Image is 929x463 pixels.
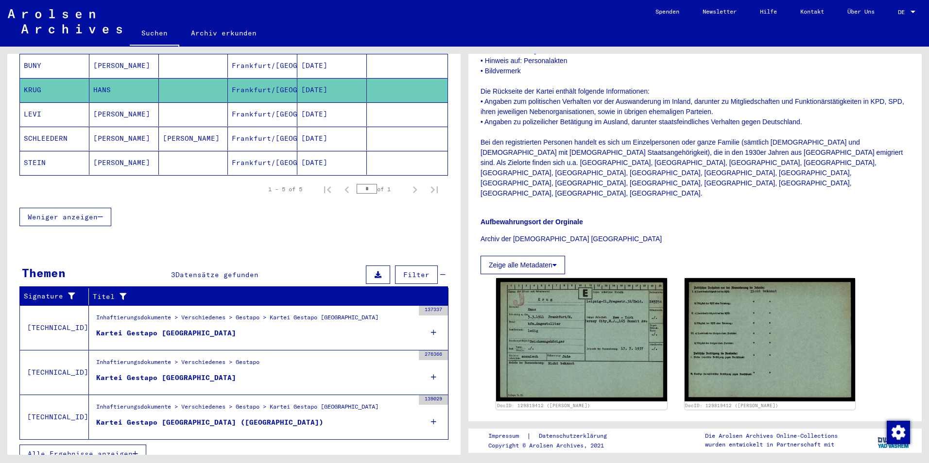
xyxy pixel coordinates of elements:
[318,180,337,199] button: First page
[497,403,590,408] a: DocID: 129819412 ([PERSON_NAME])
[419,395,448,405] div: 139029
[96,417,324,428] div: Kartei Gestapo [GEOGRAPHIC_DATA] ([GEOGRAPHIC_DATA])
[96,402,378,416] div: Inhaftierungsdokumente > Verschiedenes > Gestapo > Kartei Gestapo [GEOGRAPHIC_DATA]
[876,428,912,452] img: yv_logo.png
[228,151,297,175] mat-cell: Frankfurt/[GEOGRAPHIC_DATA]
[171,270,175,279] span: 3
[96,358,259,371] div: Inhaftierungsdokumente > Verschiedenes > Gestapo
[425,180,444,199] button: Last page
[228,54,297,78] mat-cell: Frankfurt/[GEOGRAPHIC_DATA]
[19,208,111,226] button: Weniger anzeigen
[93,292,429,302] div: Titel
[20,54,89,78] mat-cell: BUNY
[419,306,448,315] div: 137337
[96,373,236,383] div: Kartei Gestapo [GEOGRAPHIC_DATA]
[887,421,910,444] img: Zustimmung ändern
[898,9,909,16] span: DE
[96,328,236,338] div: Kartei Gestapo [GEOGRAPHIC_DATA]
[24,289,91,304] div: Signature
[89,127,159,150] mat-cell: [PERSON_NAME]
[20,350,89,395] td: [TECHNICAL_ID]
[20,102,89,126] mat-cell: LEVI
[228,78,297,102] mat-cell: Frankfurt/[GEOGRAPHIC_DATA]
[705,440,838,449] p: wurden entwickelt in Partnerschaft mit
[403,270,430,279] span: Filter
[28,449,133,458] span: Alle Ergebnisse anzeigen
[89,54,159,78] mat-cell: [PERSON_NAME]
[96,313,378,327] div: Inhaftierungsdokumente > Verschiedenes > Gestapo > Kartei Gestapo [GEOGRAPHIC_DATA]
[89,78,159,102] mat-cell: HANS
[405,180,425,199] button: Next page
[481,256,565,274] button: Zeige alle Metadaten
[488,441,619,450] p: Copyright © Arolsen Archives, 2021
[531,431,619,441] a: Datenschutzerklärung
[886,420,910,444] div: Zustimmung ändern
[20,305,89,350] td: [TECHNICAL_ID]
[685,403,778,408] a: DocID: 129819412 ([PERSON_NAME])
[297,54,367,78] mat-cell: [DATE]
[488,431,619,441] div: |
[28,213,98,221] span: Weniger anzeigen
[175,270,258,279] span: Datensätze gefunden
[337,180,357,199] button: Previous page
[19,445,146,463] button: Alle Ergebnisse anzeigen
[395,265,438,284] button: Filter
[481,234,910,244] p: Archiv der [DEMOGRAPHIC_DATA] [GEOGRAPHIC_DATA]
[228,102,297,126] mat-cell: Frankfurt/[GEOGRAPHIC_DATA]
[481,218,583,226] b: Aufbewahrungsort der Orginale
[89,102,159,126] mat-cell: [PERSON_NAME]
[20,78,89,102] mat-cell: KRUG
[20,127,89,150] mat-cell: SCHLEEDERN
[297,127,367,150] mat-cell: [DATE]
[419,350,448,360] div: 276366
[357,184,405,194] div: of 1
[20,395,89,439] td: [TECHNICAL_ID]
[179,21,268,45] a: Archiv erkunden
[159,127,228,150] mat-cell: [PERSON_NAME]
[297,151,367,175] mat-cell: [DATE]
[488,431,527,441] a: Impressum
[268,185,302,194] div: 1 – 5 of 5
[22,264,66,281] div: Themen
[705,431,838,440] p: Die Arolsen Archives Online-Collections
[20,151,89,175] mat-cell: STEIN
[8,9,122,33] img: Arolsen_neg.svg
[228,127,297,150] mat-cell: Frankfurt/[GEOGRAPHIC_DATA]
[89,151,159,175] mat-cell: [PERSON_NAME]
[24,291,81,301] div: Signature
[496,278,667,401] img: 001.jpg
[130,21,179,47] a: Suchen
[297,102,367,126] mat-cell: [DATE]
[685,278,856,401] img: 002.jpg
[93,289,439,304] div: Titel
[297,78,367,102] mat-cell: [DATE]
